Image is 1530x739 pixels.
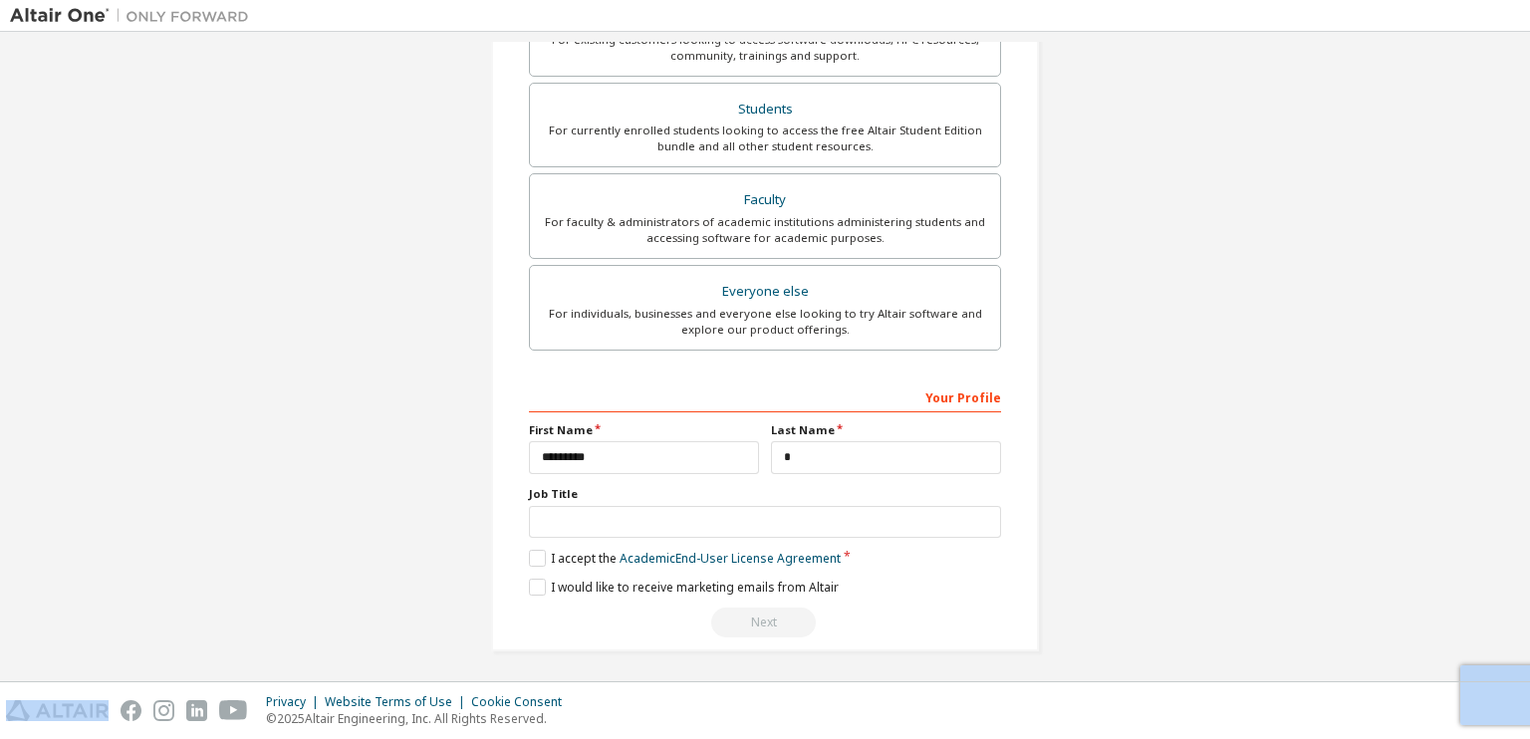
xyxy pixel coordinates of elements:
[529,486,1001,502] label: Job Title
[542,96,988,123] div: Students
[542,186,988,214] div: Faculty
[10,6,259,26] img: Altair One
[153,700,174,721] img: instagram.svg
[529,579,839,596] label: I would like to receive marketing emails from Altair
[529,380,1001,412] div: Your Profile
[620,550,841,567] a: Academic End-User License Agreement
[219,700,248,721] img: youtube.svg
[6,700,109,721] img: altair_logo.svg
[266,694,325,710] div: Privacy
[529,608,1001,637] div: You need to provide your academic email
[542,278,988,306] div: Everyone else
[771,422,1001,438] label: Last Name
[542,306,988,338] div: For individuals, businesses and everyone else looking to try Altair software and explore our prod...
[542,123,988,154] div: For currently enrolled students looking to access the free Altair Student Edition bundle and all ...
[186,700,207,721] img: linkedin.svg
[529,422,759,438] label: First Name
[325,694,471,710] div: Website Terms of Use
[121,700,141,721] img: facebook.svg
[542,32,988,64] div: For existing customers looking to access software downloads, HPC resources, community, trainings ...
[529,550,841,567] label: I accept the
[542,214,988,246] div: For faculty & administrators of academic institutions administering students and accessing softwa...
[471,694,574,710] div: Cookie Consent
[266,710,574,727] p: © 2025 Altair Engineering, Inc. All Rights Reserved.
